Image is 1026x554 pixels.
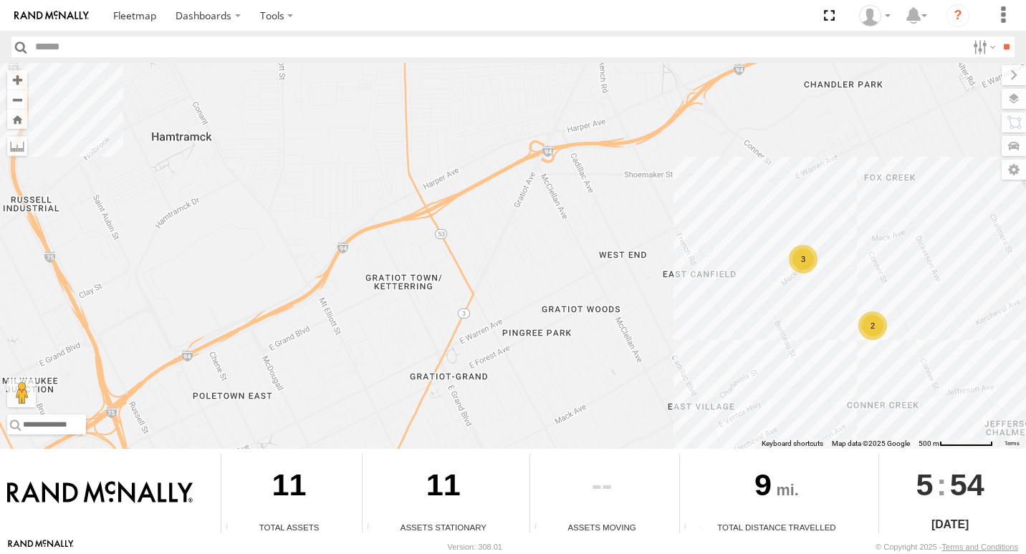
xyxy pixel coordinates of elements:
[221,521,357,533] div: Total Assets
[680,521,874,533] div: Total Distance Travelled
[854,5,896,26] div: Valeo Dash
[942,543,1018,551] a: Terms and Conditions
[680,454,874,521] div: 9
[879,516,1020,533] div: [DATE]
[832,439,910,447] span: Map data ©2025 Google
[1002,160,1026,180] label: Map Settings
[919,439,939,447] span: 500 m
[7,481,193,505] img: Rand McNally
[1005,440,1020,446] a: Terms (opens in new tab)
[858,311,887,340] div: 2
[221,454,357,521] div: 11
[7,136,27,156] label: Measure
[530,523,552,533] div: Total number of assets current in transit.
[946,4,969,27] i: ?
[221,523,243,533] div: Total number of Enabled Assets
[916,454,934,515] span: 5
[950,454,984,515] span: 54
[7,89,27,110] button: Zoom out
[7,70,27,89] button: Zoom in
[876,543,1018,551] div: © Copyright 2025 -
[448,543,502,551] div: Version: 308.01
[680,523,701,533] div: Total distance travelled by all assets within specified date range and applied filters
[363,523,384,533] div: Total number of assets current stationary.
[789,245,818,273] div: 3
[530,521,674,533] div: Assets Moving
[363,454,524,521] div: 11
[762,439,823,449] button: Keyboard shortcuts
[967,37,998,57] label: Search Filter Options
[14,11,89,21] img: rand-logo.svg
[914,439,997,449] button: Map Scale: 500 m per 71 pixels
[7,379,36,407] button: Drag Pegman onto the map to open Street View
[7,110,27,129] button: Zoom Home
[879,454,1020,515] div: :
[8,540,74,554] a: Visit our Website
[363,521,524,533] div: Assets Stationary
